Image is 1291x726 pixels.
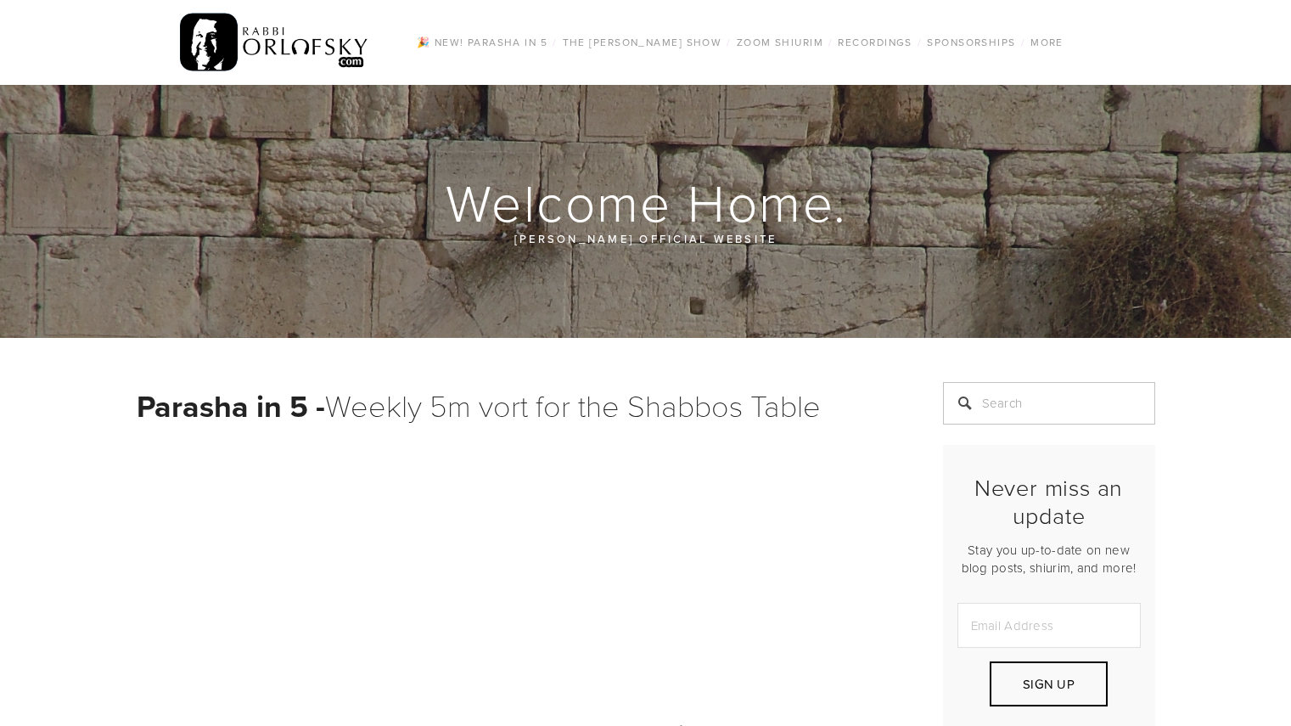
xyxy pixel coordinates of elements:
[957,541,1141,577] p: Stay you up-to-date on new blog posts, shiurim, and more!
[412,31,553,53] a: 🎉 NEW! Parasha in 5
[239,229,1053,248] p: [PERSON_NAME] official website
[1023,675,1075,693] span: Sign Up
[1021,35,1025,49] span: /
[137,175,1157,229] h1: Welcome Home.
[990,661,1107,706] button: Sign Up
[137,384,325,428] strong: Parasha in 5 -
[180,9,369,76] img: RabbiOrlofsky.com
[922,31,1020,53] a: Sponsorships
[943,382,1155,425] input: Search
[732,31,828,53] a: Zoom Shiurim
[1025,31,1069,53] a: More
[833,31,917,53] a: Recordings
[558,31,727,53] a: The [PERSON_NAME] Show
[828,35,833,49] span: /
[918,35,922,49] span: /
[553,35,557,49] span: /
[727,35,731,49] span: /
[957,474,1141,529] h2: Never miss an update
[957,603,1141,648] input: Email Address
[137,382,901,429] h1: Weekly 5m vort for the Shabbos Table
